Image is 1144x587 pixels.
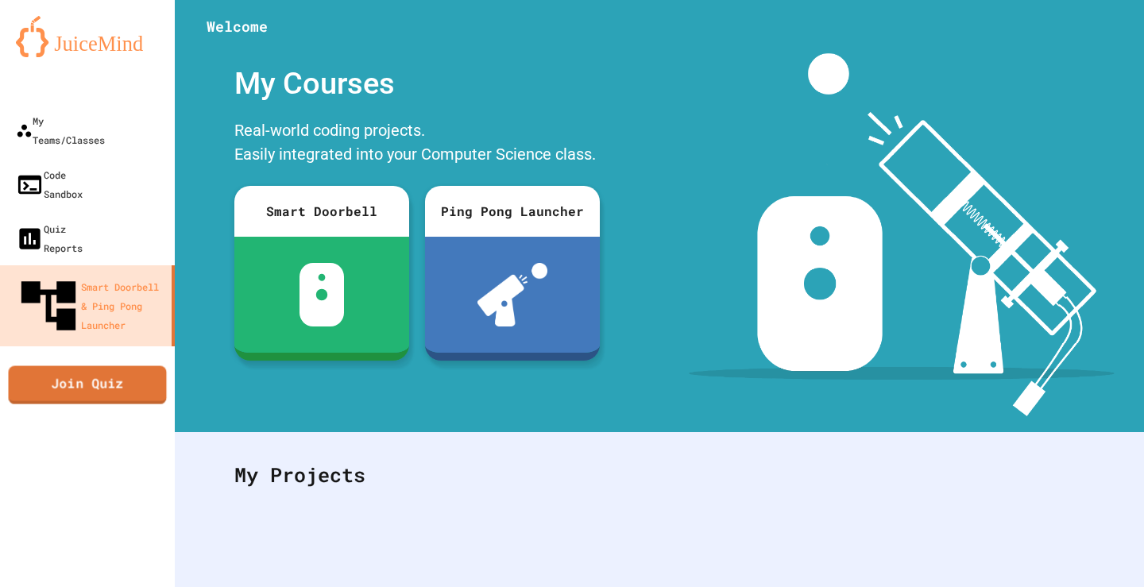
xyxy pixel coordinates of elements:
[300,263,345,326] img: sdb-white.svg
[689,53,1115,416] img: banner-image-my-projects.png
[226,53,608,114] div: My Courses
[16,111,105,149] div: My Teams/Classes
[477,263,548,326] img: ppl-with-ball.png
[226,114,608,174] div: Real-world coding projects. Easily integrated into your Computer Science class.
[16,219,83,257] div: Quiz Reports
[234,186,409,237] div: Smart Doorbell
[9,365,167,404] a: Join Quiz
[16,16,159,57] img: logo-orange.svg
[425,186,600,237] div: Ping Pong Launcher
[16,165,83,203] div: Code Sandbox
[16,273,165,338] div: Smart Doorbell & Ping Pong Launcher
[218,444,1100,506] div: My Projects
